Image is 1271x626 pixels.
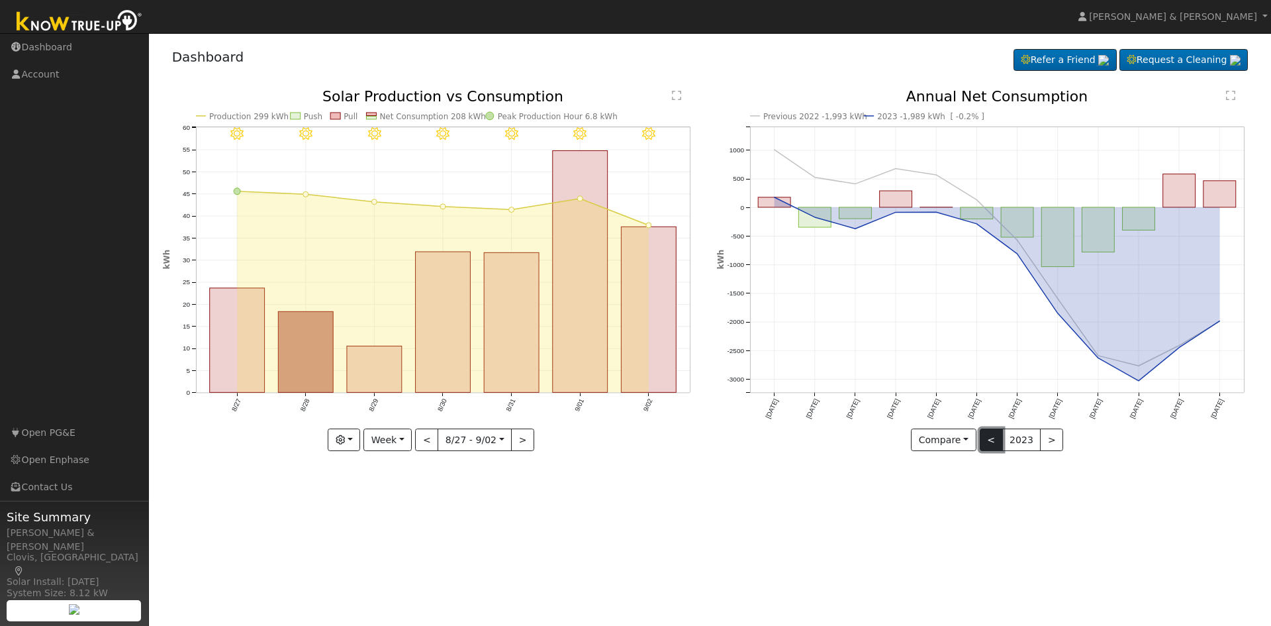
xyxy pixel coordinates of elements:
rect: onclick="" [278,312,333,393]
button: 2023 [1002,429,1041,451]
circle: onclick="" [974,197,980,203]
circle: onclick="" [933,209,939,215]
text: Solar Production vs Consumption [322,88,563,105]
text: [DATE] [764,397,779,419]
circle: onclick="" [893,166,898,172]
text: kWh [716,250,726,270]
i: 9/01 - Clear [573,127,587,140]
text: -500 [731,233,744,240]
text: [DATE] [1008,397,1023,419]
span: [PERSON_NAME] & [PERSON_NAME] [1089,11,1257,22]
rect: onclick="" [1001,207,1033,237]
text: -3000 [727,376,744,383]
text: 8/28 [299,397,310,413]
circle: onclick="" [1015,251,1020,256]
i: 8/27 - Clear [230,127,244,140]
text: kWh [162,250,171,270]
circle: onclick="" [1217,319,1223,324]
a: Request a Cleaning [1119,49,1248,72]
rect: onclick="" [839,207,872,219]
rect: onclick="" [1082,207,1115,252]
rect: onclick="" [553,151,608,393]
button: Week [363,429,412,451]
i: 8/30 - Clear [436,127,449,140]
circle: onclick="" [1096,356,1101,361]
circle: onclick="" [1015,238,1020,243]
circle: onclick="" [1136,378,1141,384]
circle: onclick="" [853,226,858,231]
circle: onclick="" [234,188,240,195]
text: 2023 -1,989 kWh [ -0.2% ] [877,112,984,121]
text: 5 [186,367,190,374]
circle: onclick="" [1055,296,1060,301]
text:  [1226,90,1235,101]
text: [DATE] [845,397,861,419]
circle: onclick="" [371,199,377,205]
text: 15 [182,323,190,330]
text: 25 [182,279,190,286]
button: > [1040,429,1063,451]
text: 8/27 [230,397,242,413]
text: [DATE] [805,397,820,419]
rect: onclick="" [1203,181,1236,207]
circle: onclick="" [440,204,446,209]
text: Previous 2022 -1,993 kWh [763,112,867,121]
text: Net Consumption 208 kWh [379,112,485,121]
circle: onclick="" [812,175,818,180]
rect: onclick="" [880,191,912,207]
a: Refer a Friend [1013,49,1117,72]
circle: onclick="" [303,192,308,197]
text: Production 299 kWh [209,112,289,121]
text: 9/01 [573,397,585,413]
text: 10 [182,345,190,352]
img: retrieve [69,604,79,615]
button: < [415,429,438,451]
button: Compare [911,429,976,451]
img: Know True-Up [10,7,149,37]
rect: onclick="" [1163,174,1196,207]
text: [DATE] [1169,397,1184,419]
div: System Size: 8.12 kW [7,586,142,600]
circle: onclick="" [853,182,858,187]
text: 9/02 [642,397,654,413]
i: 8/31 - Clear [505,127,518,140]
text: [DATE] [1048,397,1063,419]
img: retrieve [1098,55,1109,66]
circle: onclick="" [933,172,939,178]
i: 8/28 - Clear [299,127,312,140]
text: Pull [344,112,357,121]
text: -1000 [727,261,744,268]
circle: onclick="" [577,196,583,201]
circle: onclick="" [772,195,777,200]
i: 9/02 - Clear [642,127,655,140]
text: [DATE] [1209,397,1225,419]
div: Clovis, [GEOGRAPHIC_DATA] [7,550,142,578]
text: 20 [182,301,190,308]
div: [PERSON_NAME] & [PERSON_NAME] [7,526,142,554]
text: 500 [733,176,744,183]
text: Peak Production Hour 6.8 kWh [498,112,618,121]
text: Annual Net Consumption [906,88,1088,105]
rect: onclick="" [1123,207,1155,231]
a: Map [13,566,25,576]
text: 8/30 [436,397,448,413]
text: -2000 [727,319,744,326]
button: < [980,429,1003,451]
text: Push [303,112,322,121]
text: 0 [186,389,190,396]
img: retrieve [1230,55,1241,66]
rect: onclick="" [1042,207,1074,267]
rect: onclick="" [415,252,470,392]
text: 8/31 [504,397,516,413]
text: 30 [182,256,190,264]
circle: onclick="" [1096,353,1101,358]
button: > [511,429,534,451]
span: Site Summary [7,508,142,526]
text: 40 [182,213,190,220]
text: -1500 [727,289,744,297]
text: [DATE] [886,397,901,419]
text: 45 [182,190,190,197]
circle: onclick="" [1177,345,1182,350]
rect: onclick="" [621,227,676,393]
circle: onclick="" [1136,364,1141,369]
